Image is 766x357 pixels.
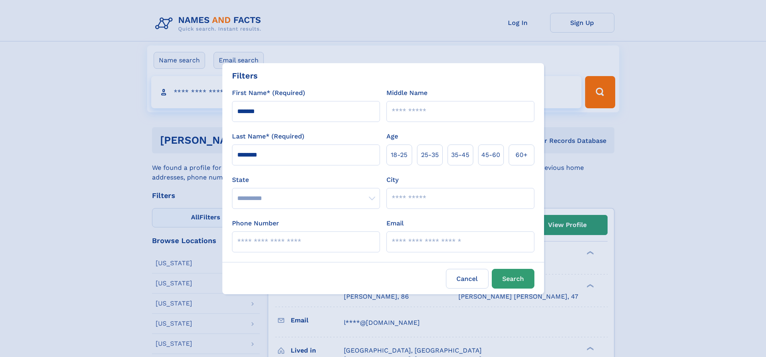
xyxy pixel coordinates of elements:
[515,150,528,160] span: 60+
[446,269,489,289] label: Cancel
[232,70,258,82] div: Filters
[232,132,304,141] label: Last Name* (Required)
[421,150,439,160] span: 25‑35
[232,88,305,98] label: First Name* (Required)
[492,269,534,289] button: Search
[232,175,380,185] label: State
[451,150,469,160] span: 35‑45
[386,219,404,228] label: Email
[481,150,500,160] span: 45‑60
[232,219,279,228] label: Phone Number
[386,175,398,185] label: City
[386,132,398,141] label: Age
[386,88,427,98] label: Middle Name
[391,150,407,160] span: 18‑25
